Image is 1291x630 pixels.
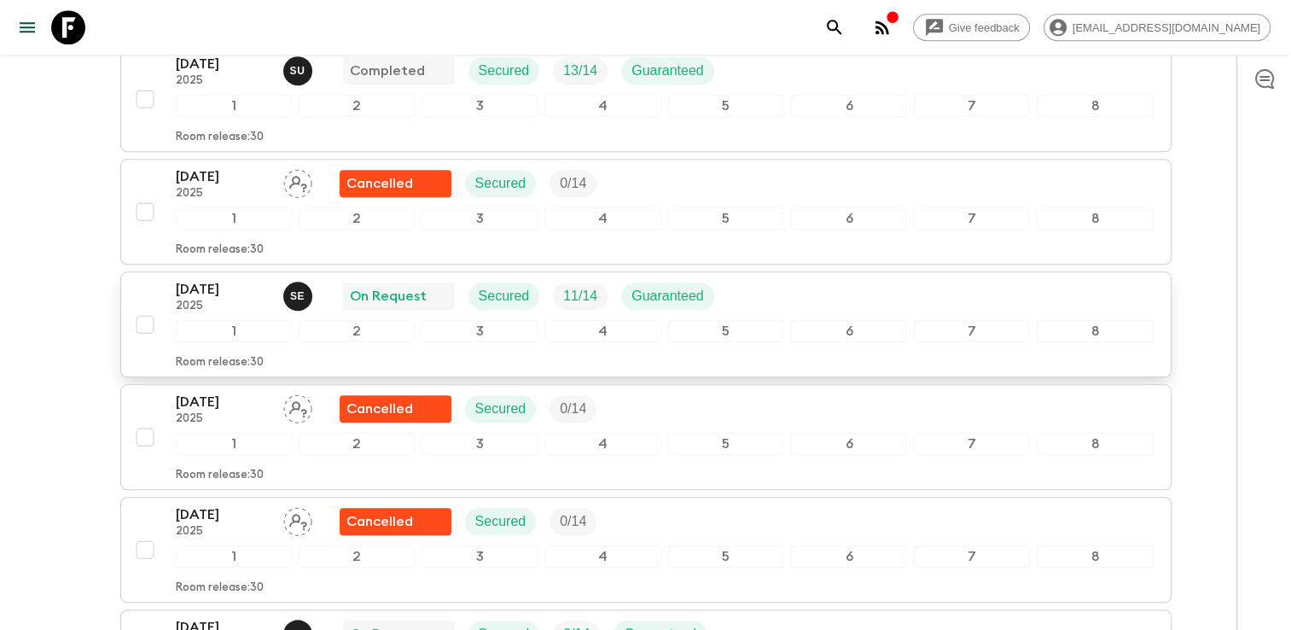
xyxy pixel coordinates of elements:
p: Secured [475,399,526,419]
div: 8 [1037,545,1153,568]
div: 8 [1037,433,1153,455]
p: On Request [350,286,427,306]
div: 4 [544,95,660,117]
div: 3 [422,433,538,455]
p: Room release: 30 [176,243,264,257]
div: Secured [468,57,540,85]
div: 4 [544,545,660,568]
div: 1 [176,320,292,342]
p: [DATE] [176,505,270,525]
span: Give feedback [939,21,1029,34]
div: Secured [465,170,537,197]
p: Room release: 30 [176,581,264,595]
div: 7 [914,545,1030,568]
a: Give feedback [913,14,1030,41]
div: Trip Fill [550,508,596,535]
button: [DATE]2025Sefa UzCompletedSecuredTrip FillGuaranteed12345678Room release:30 [120,46,1172,152]
p: 2025 [176,525,270,539]
div: 3 [422,207,538,230]
div: Trip Fill [553,283,608,310]
div: Flash Pack cancellation [340,395,451,423]
div: 4 [544,433,660,455]
div: 4 [544,320,660,342]
p: Cancelled [346,511,413,532]
div: 5 [668,545,784,568]
button: [DATE]2025Assign pack leaderFlash Pack cancellationSecuredTrip Fill12345678Room release:30 [120,384,1172,490]
p: [DATE] [176,279,270,300]
button: [DATE]2025Süleyman ErköseOn RequestSecuredTrip FillGuaranteed12345678Room release:30 [120,271,1172,377]
div: 5 [668,320,784,342]
p: 11 / 14 [563,286,597,306]
p: 2025 [176,300,270,313]
div: Flash Pack cancellation [340,170,451,197]
p: 2025 [176,74,270,88]
p: Secured [475,511,526,532]
p: Completed [350,61,425,81]
p: 0 / 14 [560,511,586,532]
div: 2 [299,433,415,455]
span: Assign pack leader [283,512,312,526]
div: Trip Fill [550,395,596,423]
div: Trip Fill [550,170,596,197]
span: Sefa Uz [283,61,316,75]
p: [DATE] [176,166,270,187]
div: 1 [176,433,292,455]
span: [EMAIL_ADDRESS][DOMAIN_NAME] [1063,21,1270,34]
p: Secured [475,173,526,194]
div: 6 [791,545,907,568]
p: Room release: 30 [176,356,264,370]
div: 8 [1037,95,1153,117]
div: Trip Fill [553,57,608,85]
p: Secured [479,61,530,81]
p: Cancelled [346,399,413,419]
div: 8 [1037,207,1153,230]
p: Cancelled [346,173,413,194]
button: [DATE]2025Assign pack leaderFlash Pack cancellationSecuredTrip Fill12345678Room release:30 [120,159,1172,265]
p: 0 / 14 [560,399,586,419]
div: 1 [176,95,292,117]
div: 1 [176,207,292,230]
p: [DATE] [176,392,270,412]
p: Guaranteed [631,286,704,306]
p: [DATE] [176,54,270,74]
p: Secured [479,286,530,306]
button: menu [10,10,44,44]
div: 4 [544,207,660,230]
div: 5 [668,95,784,117]
button: search adventures [817,10,852,44]
p: Room release: 30 [176,131,264,144]
div: Secured [468,283,540,310]
div: 2 [299,320,415,342]
span: Süleyman Erköse [283,287,316,300]
p: 0 / 14 [560,173,586,194]
div: 8 [1037,320,1153,342]
div: 2 [299,95,415,117]
div: Secured [465,395,537,423]
span: Assign pack leader [283,174,312,188]
div: 6 [791,207,907,230]
button: [DATE]2025Assign pack leaderFlash Pack cancellationSecuredTrip Fill12345678Room release:30 [120,497,1172,603]
div: 2 [299,207,415,230]
div: 3 [422,545,538,568]
p: 2025 [176,187,270,201]
p: S E [290,289,305,303]
div: 5 [668,207,784,230]
div: 1 [176,545,292,568]
div: 7 [914,95,1030,117]
div: 7 [914,320,1030,342]
p: Guaranteed [631,61,704,81]
div: 6 [791,433,907,455]
div: 5 [668,433,784,455]
p: 13 / 14 [563,61,597,81]
p: 2025 [176,412,270,426]
div: 7 [914,207,1030,230]
div: Secured [465,508,537,535]
p: Room release: 30 [176,469,264,482]
div: 7 [914,433,1030,455]
div: 6 [791,95,907,117]
div: [EMAIL_ADDRESS][DOMAIN_NAME] [1044,14,1271,41]
div: 2 [299,545,415,568]
div: 6 [791,320,907,342]
span: Assign pack leader [283,400,312,413]
div: 3 [422,95,538,117]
